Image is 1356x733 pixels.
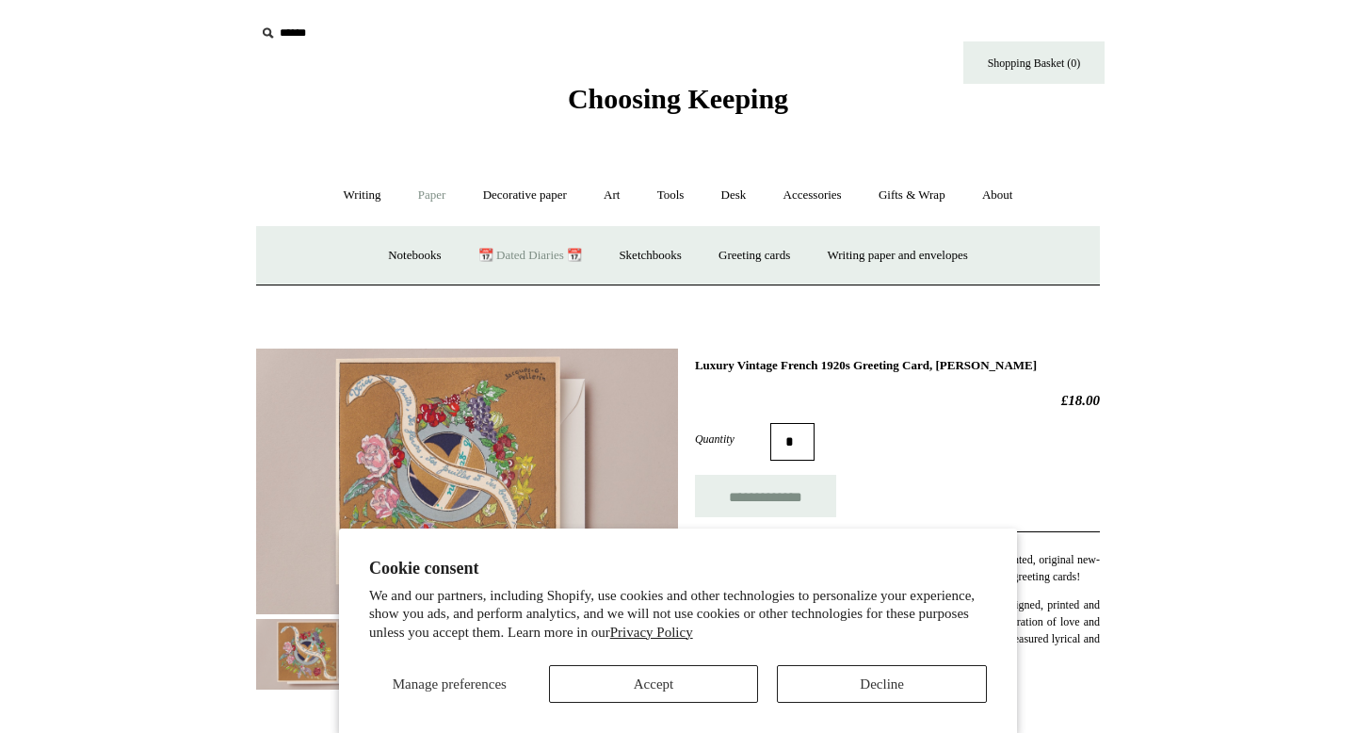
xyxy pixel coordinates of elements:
a: Choosing Keeping [568,98,788,111]
a: Greeting cards [702,231,807,281]
a: Tools [640,171,702,220]
a: Art [587,171,637,220]
a: Sketchbooks [602,231,698,281]
span: Choosing Keeping [568,83,788,114]
a: Accessories [767,171,859,220]
h2: £18.00 [695,392,1100,409]
label: Quantity [695,431,770,448]
img: Luxury Vintage French 1920s Greeting Card, Verlaine Poem [256,619,369,690]
span: Manage preferences [393,676,507,692]
a: Writing paper and envelopes [811,231,985,281]
p: We and our partners, including Shopify, use cookies and other technologies to personalize your ex... [369,587,987,643]
button: Manage preferences [369,665,530,703]
a: Gifts & Wrap [862,171,962,220]
button: Accept [549,665,759,703]
a: Notebooks [371,231,458,281]
a: About [965,171,1030,220]
button: Decline [777,665,987,703]
h2: Cookie consent [369,559,987,578]
a: 📆 Dated Diaries 📆 [461,231,599,281]
a: Decorative paper [466,171,584,220]
a: Privacy Policy [610,625,693,640]
a: Paper [401,171,463,220]
a: Desk [704,171,764,220]
a: Writing [327,171,398,220]
h1: Luxury Vintage French 1920s Greeting Card, [PERSON_NAME] [695,358,1100,373]
img: Luxury Vintage French 1920s Greeting Card, Verlaine Poem [256,349,678,614]
a: Shopping Basket (0) [963,41,1105,84]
